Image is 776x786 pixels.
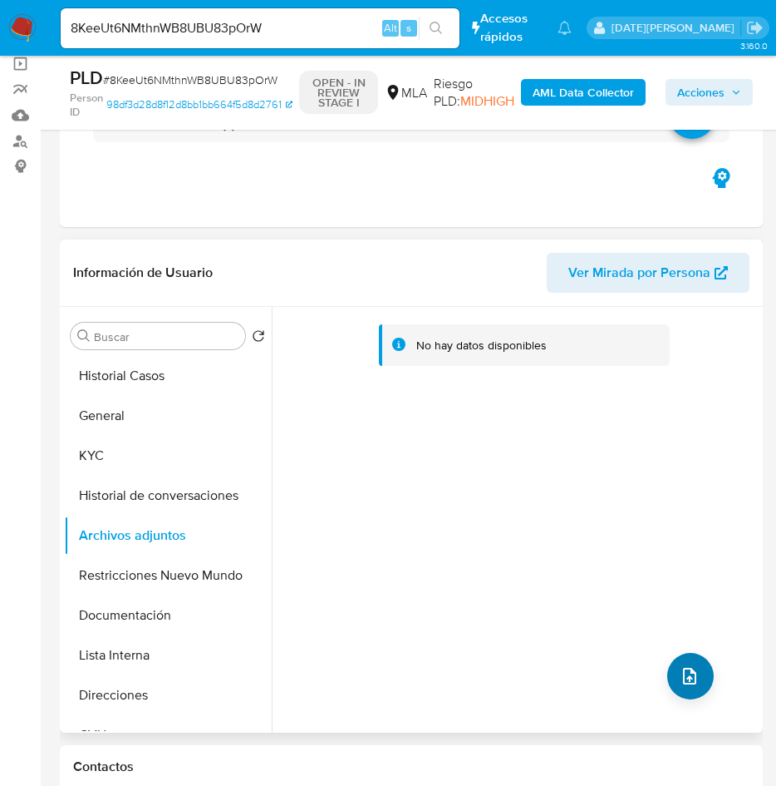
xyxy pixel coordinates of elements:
[135,114,236,132] h3: AUTOMATIC (1)
[64,596,272,635] button: Documentación
[252,329,265,348] button: Volver al orden por defecto
[73,264,213,281] h1: Información de Usuario
[385,84,427,102] div: MLA
[64,635,272,675] button: Lista Interna
[64,436,272,476] button: KYC
[677,79,724,106] span: Acciones
[384,20,397,36] span: Alt
[70,91,103,120] b: Person ID
[106,91,292,120] a: 98df3d28d8f12d8bb1bb664f5d8d2761
[64,356,272,396] button: Historial Casos
[521,79,646,106] button: AML Data Collector
[64,516,272,556] button: Archivos adjuntos
[64,476,272,516] button: Historial de conversaciones
[70,64,103,91] b: PLD
[434,75,514,111] span: Riesgo PLD:
[64,556,272,596] button: Restricciones Nuevo Mundo
[557,21,572,35] a: Notificaciones
[480,10,541,45] span: Accesos rápidos
[547,253,749,293] button: Ver Mirada por Persona
[299,71,378,114] p: OPEN - IN REVIEW STAGE I
[665,79,753,106] button: Acciones
[103,72,277,88] span: # 8KeeUt6NMthnWB8UBU83pOrW
[64,675,272,715] button: Direcciones
[64,715,272,755] button: CVU
[64,396,272,436] button: General
[460,91,514,111] span: MIDHIGH
[73,759,749,775] h1: Contactos
[568,253,710,293] span: Ver Mirada por Persona
[94,329,238,344] input: Buscar
[406,20,411,36] span: s
[533,79,634,106] b: AML Data Collector
[667,653,714,699] button: upload-file
[61,17,459,39] input: Buscar usuario o caso...
[416,338,547,353] div: No hay datos disponibles
[740,39,768,52] span: 3.160.0
[611,20,740,36] p: lucia.neglia@mercadolibre.com
[746,19,764,37] a: Salir
[419,17,453,40] button: search-icon
[77,329,91,343] button: Buscar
